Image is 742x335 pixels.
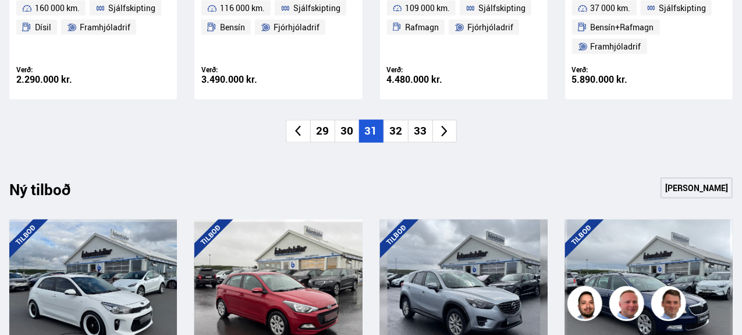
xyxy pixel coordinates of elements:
div: 2.290.000 kr. [16,75,93,84]
div: Verð: [572,65,649,74]
span: Framhjóladrif [591,40,641,54]
div: 3.490.000 kr. [201,75,278,84]
span: Sjálfskipting [293,1,340,15]
span: 37 000 km. [591,1,631,15]
div: Verð: [387,65,464,74]
li: 30 [335,120,359,143]
span: Fjórhjóladrif [274,20,319,34]
span: Sjálfskipting [108,1,155,15]
div: Verð: [16,65,93,74]
span: 109 000 km. [405,1,450,15]
span: Sjálfskipting [659,1,706,15]
a: [PERSON_NAME] [661,178,733,199]
span: Rafmagn [405,20,439,34]
img: FbJEzSuNWCJXmdc-.webp [653,288,688,323]
span: 116 000 km. [220,1,265,15]
div: Verð: [201,65,278,74]
img: nhp88E3Fdnt1Opn2.png [569,288,604,323]
div: 4.480.000 kr. [387,75,464,84]
span: Fjórhjóladrif [467,20,513,34]
li: 33 [408,120,432,143]
button: Opna LiveChat spjallviðmót [9,5,44,40]
div: 5.890.000 kr. [572,75,649,84]
div: Ný tilboð [9,181,91,206]
li: 32 [384,120,408,143]
li: 31 [359,120,384,143]
span: Bensín [220,20,245,34]
img: siFngHWaQ9KaOqBr.png [611,288,646,323]
span: 160 000 km. [35,1,80,15]
span: Dísil [35,20,51,34]
span: Framhjóladrif [80,20,130,34]
span: Bensín+Rafmagn [591,20,654,34]
li: 29 [310,120,335,143]
span: Sjálfskipting [478,1,526,15]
